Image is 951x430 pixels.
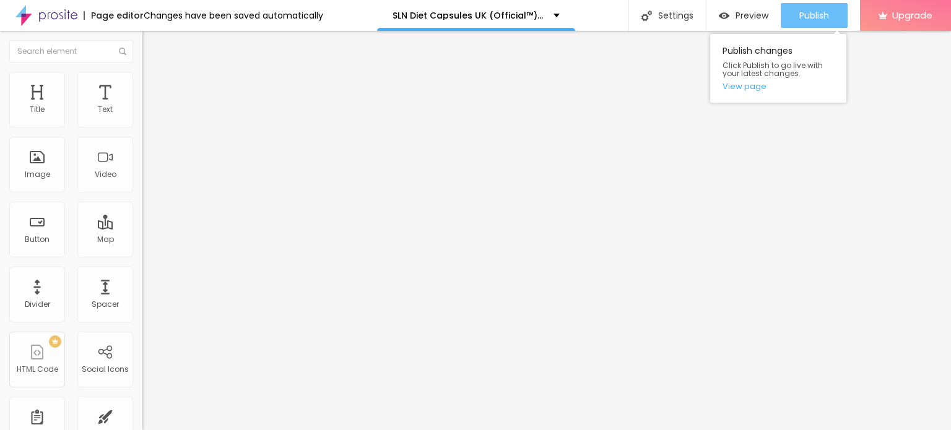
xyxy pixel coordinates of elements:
img: Icone [119,48,126,55]
a: View page [723,82,834,90]
div: Social Icons [82,365,129,374]
div: Title [30,105,45,114]
span: Preview [736,11,768,20]
div: HTML Code [17,365,58,374]
div: Page editor [84,11,144,20]
span: Publish [799,11,829,20]
div: Video [95,170,116,179]
img: Icone [641,11,652,21]
div: Text [98,105,113,114]
button: Preview [706,3,781,28]
iframe: Editor [142,31,951,430]
div: Image [25,170,50,179]
span: Upgrade [892,10,932,20]
img: view-1.svg [719,11,729,21]
input: Search element [9,40,133,62]
button: Publish [781,3,848,28]
div: Button [25,235,50,244]
div: Divider [25,300,50,309]
p: SLN Diet Capsules UK (Official™) - Is It Worth the Hype? [393,11,544,20]
span: Click Publish to go live with your latest changes. [723,61,834,77]
div: Publish changes [710,34,846,103]
div: Spacer [92,300,119,309]
div: Changes have been saved automatically [144,11,323,20]
div: Map [97,235,114,244]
